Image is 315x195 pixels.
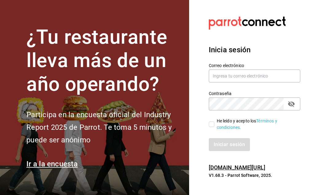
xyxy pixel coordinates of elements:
[26,160,78,168] a: Ir a la encuesta
[209,164,265,171] a: [DOMAIN_NAME][URL]
[209,172,300,178] p: V1.68.3 - Parrot Software, 2025.
[209,44,300,55] h3: Inicia sesión
[217,118,295,131] div: He leído y acepto los
[209,70,300,82] input: Ingresa tu correo electrónico
[209,63,300,67] label: Correo electrónico
[209,91,300,95] label: Contraseña
[26,109,181,146] h2: Participa en la encuesta oficial del Industry Report 2025 de Parrot. Te toma 5 minutos y puede se...
[217,118,277,130] a: Términos y condiciones.
[286,99,297,109] button: passwordField
[26,26,181,96] h1: ¿Tu restaurante lleva más de un año operando?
